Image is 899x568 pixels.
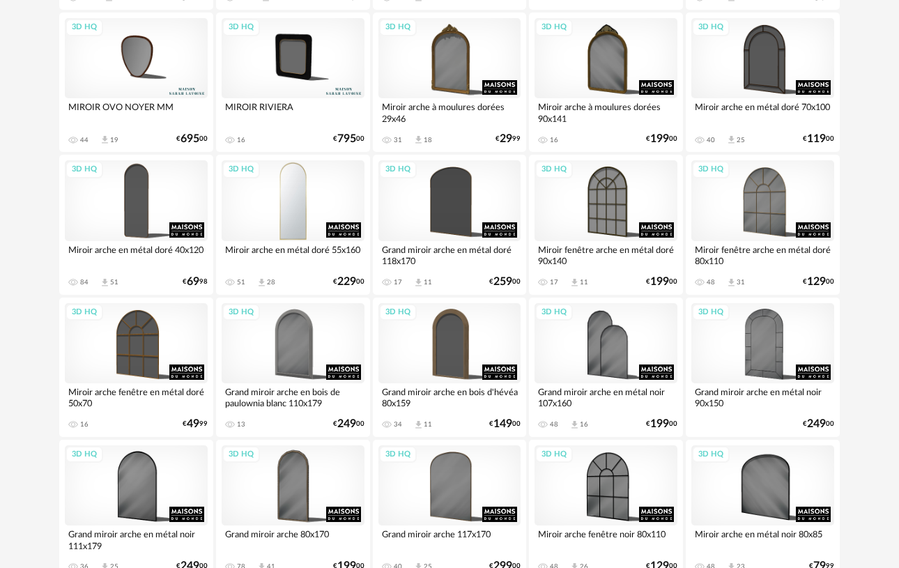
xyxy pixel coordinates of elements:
[691,383,834,411] div: Grand miroir arche en métal noir 90x150
[333,277,364,286] div: € 00
[333,135,364,144] div: € 00
[803,420,834,429] div: € 00
[500,135,512,144] span: 29
[65,98,208,126] div: MIROIR OVO NOYER MM
[686,298,840,437] a: 3D HQ Grand miroir arche en métal noir 90x150 €24900
[373,155,527,294] a: 3D HQ Grand miroir arche en métal doré 118x170 17 Download icon 11 €25900
[529,155,683,294] a: 3D HQ Miroir fenêtre arche en métal doré 90x140 17 Download icon 11 €19900
[424,420,432,429] div: 11
[59,155,213,294] a: 3D HQ Miroir arche en métal doré 40x120 84 Download icon 51 €6998
[413,135,424,145] span: Download icon
[550,136,558,144] div: 16
[379,19,417,36] div: 3D HQ
[807,135,826,144] span: 119
[535,446,573,463] div: 3D HQ
[237,278,245,286] div: 51
[237,420,245,429] div: 13
[650,135,669,144] span: 199
[692,446,730,463] div: 3D HQ
[183,420,208,429] div: € 99
[373,13,527,152] a: 3D HQ Miroir arche à moulures dorées 29x46 31 Download icon 18 €2999
[807,277,826,286] span: 129
[66,446,103,463] div: 3D HQ
[707,136,715,144] div: 40
[535,525,677,553] div: Miroir arche fenêtre noir 80x110
[378,525,521,553] div: Grand miroir arche 117x170
[66,304,103,321] div: 3D HQ
[493,277,512,286] span: 259
[337,420,356,429] span: 249
[803,277,834,286] div: € 00
[580,420,588,429] div: 16
[222,446,260,463] div: 3D HQ
[691,241,834,269] div: Miroir fenêtre arche en métal doré 80x110
[237,136,245,144] div: 16
[267,278,275,286] div: 28
[373,298,527,437] a: 3D HQ Grand miroir arche en bois d'hévéa 80x159 34 Download icon 11 €14900
[216,298,370,437] a: 3D HQ Grand miroir arche en bois de paulownia blanc 110x179 13 €24900
[65,241,208,269] div: Miroir arche en métal doré 40x120
[707,278,715,286] div: 48
[176,135,208,144] div: € 00
[413,277,424,288] span: Download icon
[378,98,521,126] div: Miroir arche à moulures dorées 29x46
[222,241,364,269] div: Miroir arche en métal doré 55x160
[424,278,432,286] div: 11
[650,420,669,429] span: 199
[686,155,840,294] a: 3D HQ Miroir fenêtre arche en métal doré 80x110 48 Download icon 31 €12900
[489,277,521,286] div: € 00
[495,135,521,144] div: € 99
[80,420,89,429] div: 16
[378,241,521,269] div: Grand miroir arche en métal doré 118x170
[66,161,103,178] div: 3D HQ
[691,98,834,126] div: Miroir arche en métal doré 70x100
[569,420,580,430] span: Download icon
[646,420,677,429] div: € 00
[535,98,677,126] div: Miroir arche à moulures dorées 90x141
[66,19,103,36] div: 3D HQ
[222,161,260,178] div: 3D HQ
[59,13,213,152] a: 3D HQ MIROIR OVO NOYER MM 44 Download icon 19 €69500
[65,525,208,553] div: Grand miroir arche en métal noir 111x179
[379,161,417,178] div: 3D HQ
[394,136,402,144] div: 31
[650,277,669,286] span: 199
[378,383,521,411] div: Grand miroir arche en bois d'hévéa 80x159
[691,525,834,553] div: Miroir arche en métal noir 80x85
[256,277,267,288] span: Download icon
[379,446,417,463] div: 3D HQ
[529,298,683,437] a: 3D HQ Grand miroir arche en métal noir 107x160 48 Download icon 16 €19900
[379,304,417,321] div: 3D HQ
[535,304,573,321] div: 3D HQ
[222,383,364,411] div: Grand miroir arche en bois de paulownia blanc 110x179
[222,19,260,36] div: 3D HQ
[110,278,118,286] div: 51
[692,304,730,321] div: 3D HQ
[394,420,402,429] div: 34
[394,278,402,286] div: 17
[646,277,677,286] div: € 00
[535,383,677,411] div: Grand miroir arche en métal noir 107x160
[100,135,110,145] span: Download icon
[337,135,356,144] span: 795
[413,420,424,430] span: Download icon
[737,278,745,286] div: 31
[737,136,745,144] div: 25
[337,277,356,286] span: 229
[569,277,580,288] span: Download icon
[535,161,573,178] div: 3D HQ
[222,525,364,553] div: Grand miroir arche 80x170
[110,136,118,144] div: 19
[180,135,199,144] span: 695
[183,277,208,286] div: € 98
[187,277,199,286] span: 69
[535,19,573,36] div: 3D HQ
[803,135,834,144] div: € 00
[222,304,260,321] div: 3D HQ
[80,278,89,286] div: 84
[550,420,558,429] div: 48
[493,420,512,429] span: 149
[100,277,110,288] span: Download icon
[726,135,737,145] span: Download icon
[529,13,683,152] a: 3D HQ Miroir arche à moulures dorées 90x141 16 €19900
